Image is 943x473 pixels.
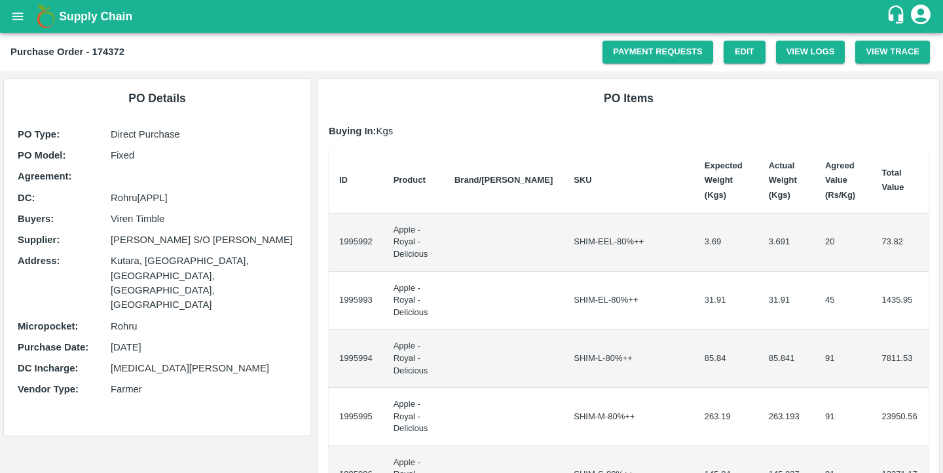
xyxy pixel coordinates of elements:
td: SHIM-L-80%++ [563,330,694,388]
td: 45 [815,272,871,330]
b: Vendor Type : [18,384,79,394]
td: 1995995 [329,388,383,446]
td: 3.691 [758,214,815,272]
div: account of current user [909,3,933,30]
b: Buying In: [329,126,377,136]
b: Product [394,175,426,185]
td: 20 [815,214,871,272]
b: Brand/[PERSON_NAME] [454,175,553,185]
td: 85.84 [694,330,758,388]
td: 85.841 [758,330,815,388]
p: [MEDICAL_DATA][PERSON_NAME] [111,361,297,375]
b: Purchase Order - 174372 [10,47,124,57]
p: Kgs [329,124,929,138]
b: Total Value [881,168,904,192]
p: Fixed [111,148,297,162]
p: [PERSON_NAME] S/O [PERSON_NAME] [111,233,297,247]
p: Kutara, [GEOGRAPHIC_DATA], [GEOGRAPHIC_DATA], [GEOGRAPHIC_DATA], [GEOGRAPHIC_DATA] [111,254,297,312]
td: 91 [815,388,871,446]
td: Apple - Royal - Delicious [383,330,444,388]
b: DC : [18,193,35,203]
td: 1995993 [329,272,383,330]
b: Buyers : [18,214,54,224]
b: Purchase Date : [18,342,88,352]
b: Supply Chain [59,10,132,23]
b: Address : [18,255,60,266]
div: customer-support [886,5,909,28]
td: 1995992 [329,214,383,272]
b: PO Model : [18,150,65,161]
p: Direct Purchase [111,127,297,142]
b: Micropocket : [18,321,78,331]
b: Actual Weight (Kgs) [769,161,797,200]
td: Apple - Royal - Delicious [383,388,444,446]
h6: PO Items [329,89,929,107]
p: Farmer [111,382,297,396]
td: 1995994 [329,330,383,388]
a: Edit [724,41,766,64]
td: SHIM-M-80%++ [563,388,694,446]
td: 263.19 [694,388,758,446]
b: Supplier : [18,235,60,245]
td: 31.91 [694,272,758,330]
button: open drawer [3,1,33,31]
p: Viren Timble [111,212,297,226]
b: PO Type : [18,129,60,140]
td: 263.193 [758,388,815,446]
img: logo [33,3,59,29]
p: Rohru [111,319,297,333]
b: Agreed Value (Rs/Kg) [825,161,855,200]
b: DC Incharge : [18,363,78,373]
b: SKU [574,175,591,185]
button: View Logs [776,41,845,64]
td: 7811.53 [871,330,929,388]
b: Agreement: [18,171,71,181]
td: 91 [815,330,871,388]
td: SHIM-EL-80%++ [563,272,694,330]
td: 1435.95 [871,272,929,330]
td: SHIM-EEL-80%++ [563,214,694,272]
b: ID [339,175,348,185]
b: Expected Weight (Kgs) [705,161,743,200]
td: 73.82 [871,214,929,272]
p: Rohru[APPL] [111,191,297,205]
h6: PO Details [14,89,300,107]
button: View Trace [855,41,930,64]
td: 31.91 [758,272,815,330]
td: 23950.56 [871,388,929,446]
td: Apple - Royal - Delicious [383,214,444,272]
p: [DATE] [111,340,297,354]
a: Payment Requests [602,41,713,64]
td: Apple - Royal - Delicious [383,272,444,330]
a: Supply Chain [59,7,886,26]
td: 3.69 [694,214,758,272]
